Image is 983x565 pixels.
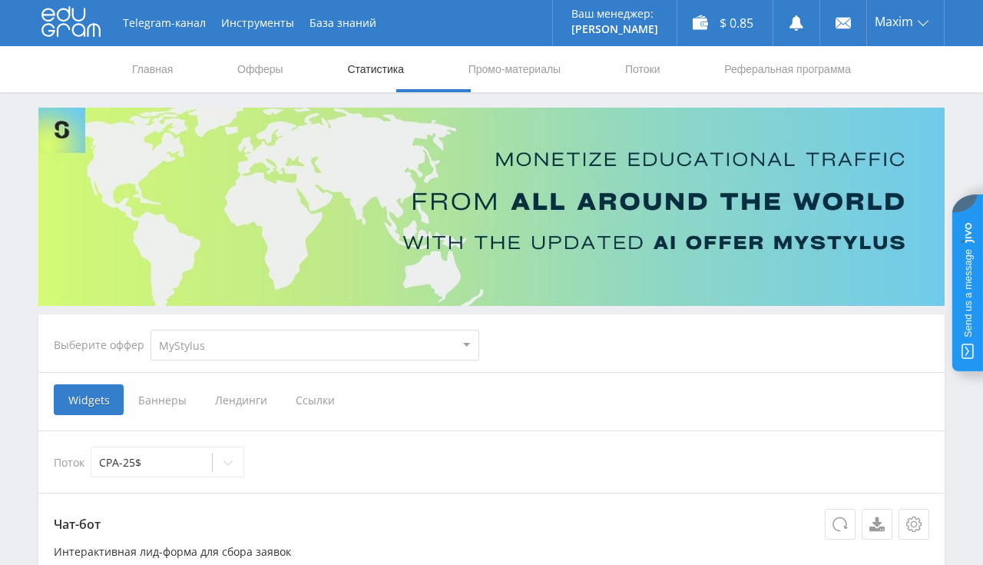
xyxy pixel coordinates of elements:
[54,546,929,558] p: Интерактивная лид-форма для сбора заявок
[899,509,929,540] button: Настройки
[467,46,562,92] a: Промо-материалы
[624,46,662,92] a: Потоки
[723,46,852,92] a: Реферальная программа
[54,339,151,351] div: Выберите оффер
[346,46,405,92] a: Статистика
[571,8,658,20] p: Ваш менеджер:
[54,509,929,540] p: Чат-бот
[236,46,285,92] a: Офферы
[875,15,913,28] span: Maxim
[825,509,856,540] button: Обновить
[38,108,945,306] img: Banner
[124,384,200,415] span: Баннеры
[571,23,658,35] p: [PERSON_NAME]
[862,509,892,540] a: Скачать
[131,46,174,92] a: Главная
[54,384,124,415] span: Widgets
[281,384,349,415] span: Ссылки
[200,384,281,415] span: Лендинги
[54,447,929,477] div: Поток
